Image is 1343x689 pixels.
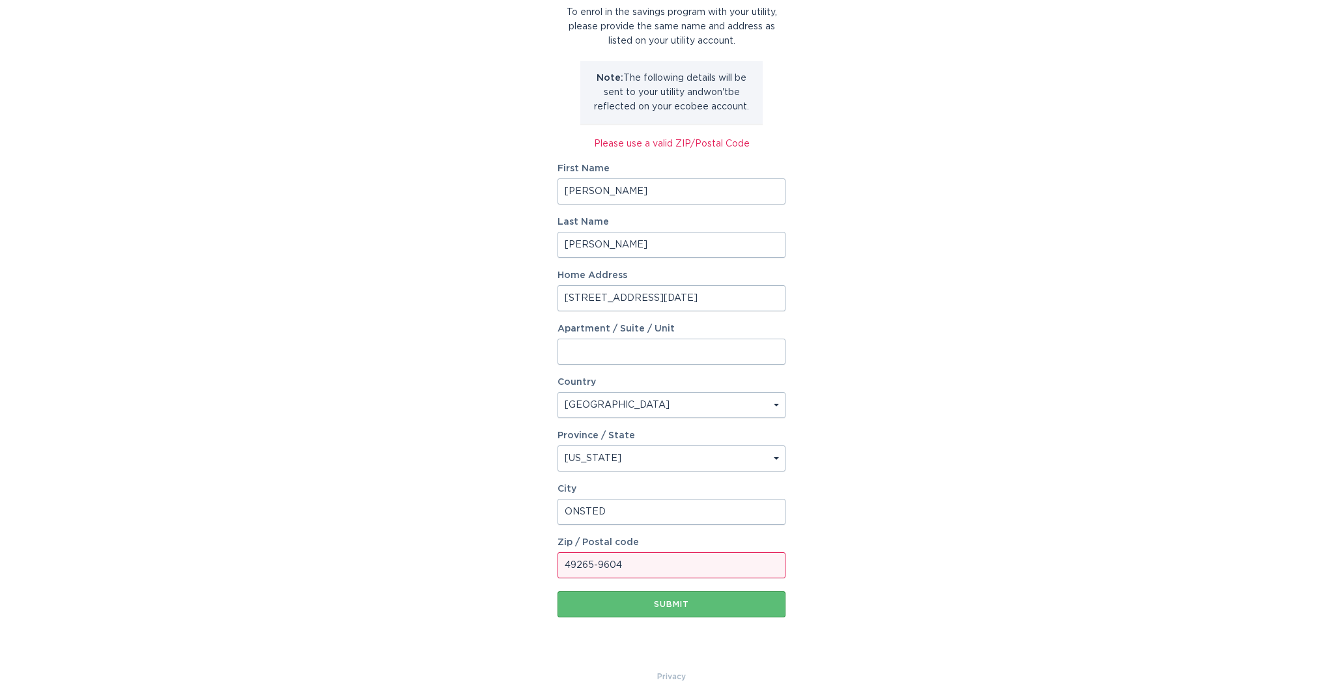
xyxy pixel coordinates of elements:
label: First Name [558,164,785,173]
label: Province / State [558,431,635,440]
label: Zip / Postal code [558,538,785,547]
strong: Note: [597,74,623,83]
div: Please use a valid ZIP/Postal Code [558,137,785,151]
label: Apartment / Suite / Unit [558,324,785,333]
label: Home Address [558,271,785,280]
div: To enrol in the savings program with your utility, please provide the same name and address as li... [558,5,785,48]
p: The following details will be sent to your utility and won't be reflected on your ecobee account. [590,71,753,114]
button: Submit [558,591,785,617]
label: City [558,485,785,494]
label: Country [558,378,596,387]
div: Submit [564,600,779,608]
a: Privacy Policy & Terms of Use [657,669,686,684]
label: Last Name [558,218,785,227]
